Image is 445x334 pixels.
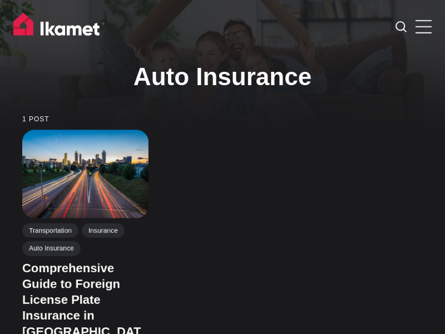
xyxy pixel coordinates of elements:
small: 1 post [22,116,423,123]
a: Insurance [82,223,125,238]
h1: Auto Insurance [56,62,389,92]
a: Transportation [22,223,78,238]
img: Comprehensive Guide to Foreign License Plate Insurance in Turkey [22,130,149,218]
a: Auto Insurance [22,242,81,256]
img: Ikamet home [13,13,105,41]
